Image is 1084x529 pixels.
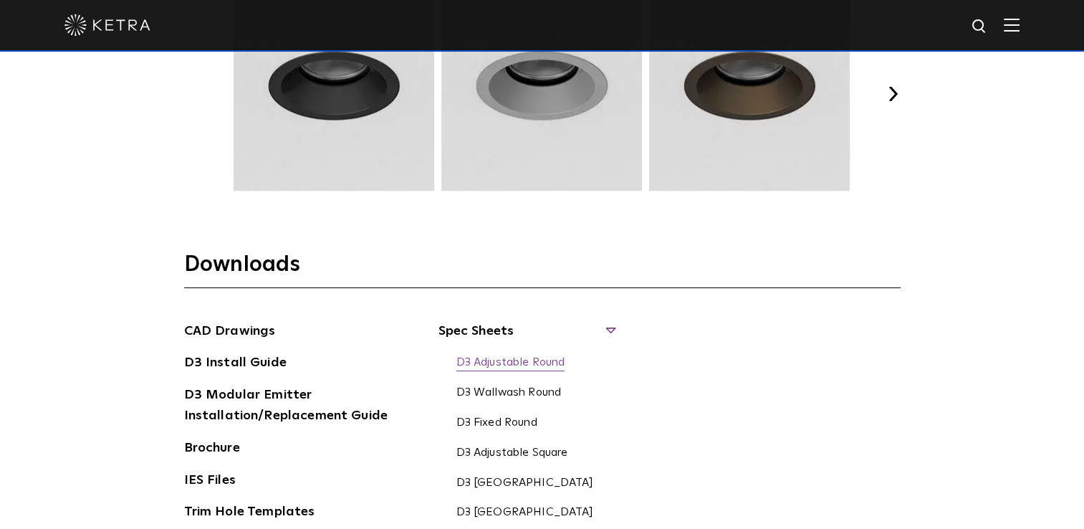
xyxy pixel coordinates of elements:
[456,416,537,432] a: D3 Fixed Round
[456,446,568,462] a: D3 Adjustable Square
[184,385,399,429] a: D3 Modular Emitter Installation/Replacement Guide
[1004,18,1020,32] img: Hamburger%20Nav.svg
[971,18,989,36] img: search icon
[438,321,614,353] span: Spec Sheets
[184,251,901,288] h3: Downloads
[456,476,594,492] a: D3 [GEOGRAPHIC_DATA]
[456,356,565,371] a: D3 Adjustable Round
[184,502,315,525] a: Trim Hole Templates
[886,87,901,101] button: Next
[64,14,150,36] img: ketra-logo-2019-white
[184,470,236,493] a: IES Files
[456,505,594,521] a: D3 [GEOGRAPHIC_DATA]
[184,353,287,376] a: D3 Install Guide
[456,386,562,401] a: D3 Wallwash Round
[184,438,240,461] a: Brochure
[184,321,276,344] a: CAD Drawings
